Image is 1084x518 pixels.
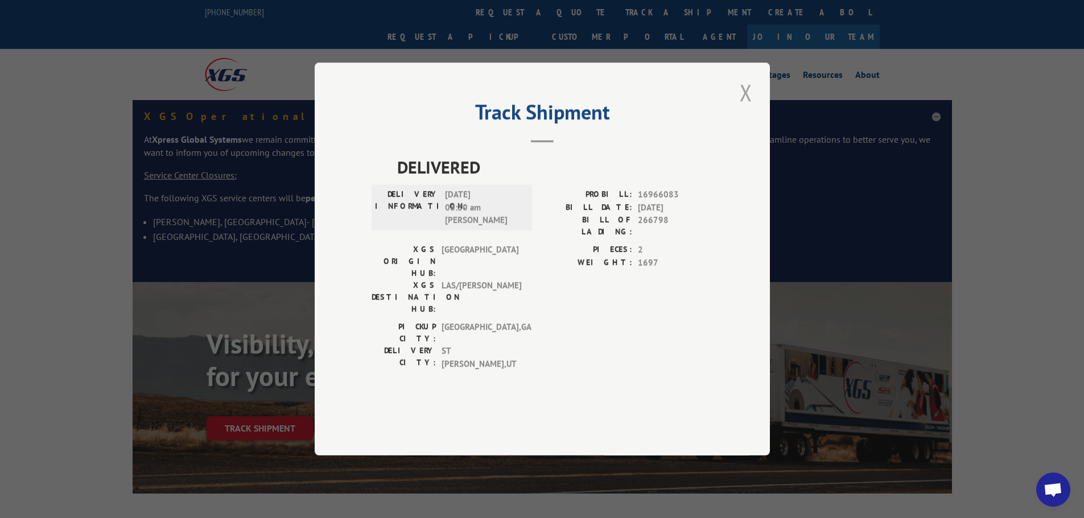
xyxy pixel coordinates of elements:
h2: Track Shipment [372,104,713,126]
button: Close modal [736,77,756,108]
span: [GEOGRAPHIC_DATA] [442,243,518,279]
span: 266798 [638,214,713,238]
label: PIECES: [542,243,632,256]
span: LAS/[PERSON_NAME] [442,279,518,315]
label: DELIVERY INFORMATION: [375,188,439,227]
label: PROBILL: [542,188,632,201]
label: BILL DATE: [542,201,632,214]
label: XGS ORIGIN HUB: [372,243,436,279]
label: XGS DESTINATION HUB: [372,279,436,315]
span: [DATE] [638,201,713,214]
label: PICKUP CITY: [372,321,436,345]
span: 16966083 [638,188,713,201]
label: WEIGHT: [542,256,632,270]
span: 1697 [638,256,713,270]
span: DELIVERED [397,154,713,180]
span: [GEOGRAPHIC_DATA] , GA [442,321,518,345]
a: Open chat [1036,473,1070,507]
span: ST [PERSON_NAME] , UT [442,345,518,370]
span: [DATE] 08:30 am [PERSON_NAME] [445,188,522,227]
label: DELIVERY CITY: [372,345,436,370]
span: 2 [638,243,713,256]
label: BILL OF LADING: [542,214,632,238]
